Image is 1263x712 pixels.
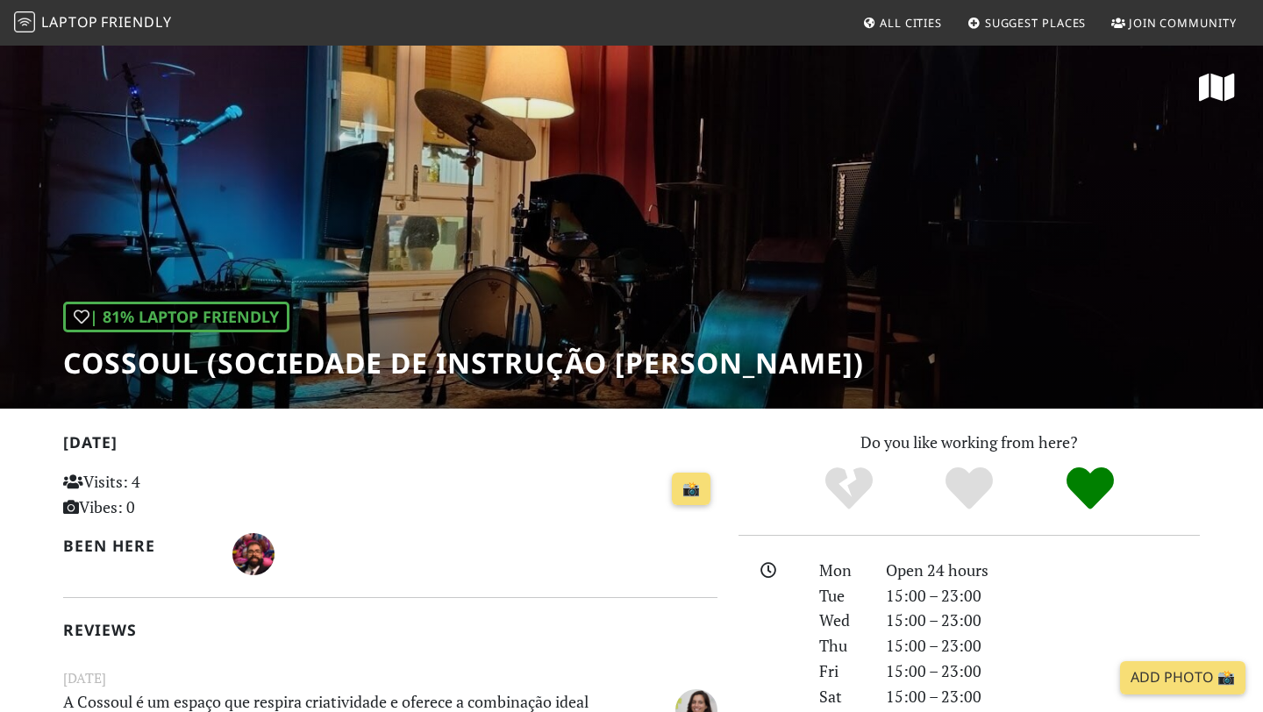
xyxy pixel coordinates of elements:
[809,608,875,633] div: Wed
[1120,661,1245,694] a: Add Photo 📸
[809,558,875,583] div: Mon
[1129,15,1237,31] span: Join Community
[909,465,1030,513] div: Yes
[809,684,875,709] div: Sat
[63,621,717,639] h2: Reviews
[875,633,1210,659] div: 15:00 – 23:00
[788,465,910,513] div: No
[672,473,710,506] a: 📸
[809,583,875,609] div: Tue
[63,346,864,380] h1: Cossoul (Sociedade de Instrução [PERSON_NAME])
[63,433,717,459] h2: [DATE]
[14,11,35,32] img: LaptopFriendly
[1104,7,1244,39] a: Join Community
[53,667,728,689] small: [DATE]
[985,15,1087,31] span: Suggest Places
[880,15,942,31] span: All Cities
[855,7,949,39] a: All Cities
[809,659,875,684] div: Fri
[739,430,1200,455] p: Do you like working from here?
[101,12,171,32] span: Friendly
[232,542,275,563] span: Pedro Moura
[1030,465,1151,513] div: Definitely!
[875,558,1210,583] div: Open 24 hours
[809,633,875,659] div: Thu
[63,302,289,332] div: | 81% Laptop Friendly
[14,8,172,39] a: LaptopFriendly LaptopFriendly
[875,583,1210,609] div: 15:00 – 23:00
[960,7,1094,39] a: Suggest Places
[875,659,1210,684] div: 15:00 – 23:00
[63,537,211,555] h2: Been here
[63,469,268,520] p: Visits: 4 Vibes: 0
[875,608,1210,633] div: 15:00 – 23:00
[41,12,98,32] span: Laptop
[875,684,1210,709] div: 15:00 – 23:00
[232,533,275,575] img: 6753-pedro.jpg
